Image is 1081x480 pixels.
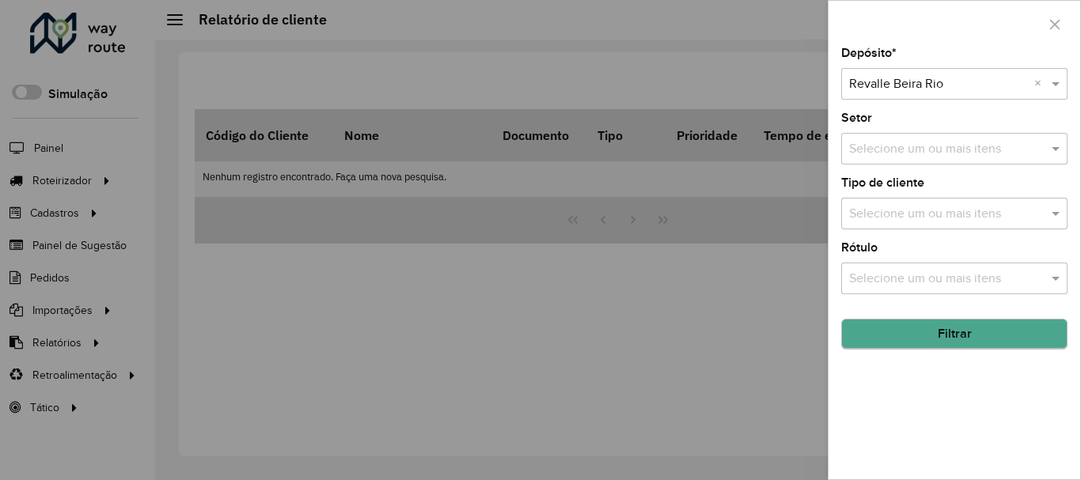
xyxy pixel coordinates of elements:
label: Depósito [841,43,897,62]
label: Tipo de cliente [841,173,924,192]
label: Setor [841,108,872,127]
button: Filtrar [841,319,1068,349]
label: Rótulo [841,238,878,257]
span: Clear all [1034,74,1048,93]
